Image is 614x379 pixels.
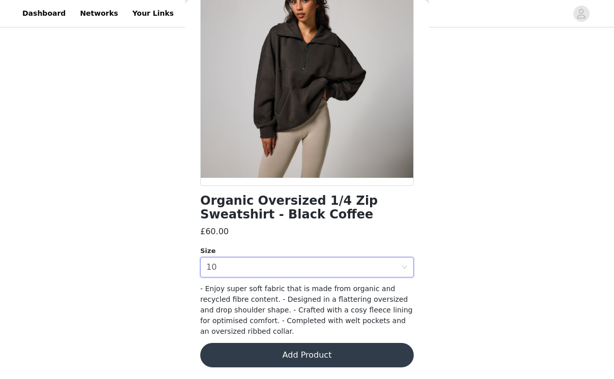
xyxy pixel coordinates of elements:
h3: £60.00 [200,226,229,238]
div: Size [200,246,414,256]
a: Dashboard [16,2,72,25]
div: avatar [576,6,586,22]
a: Networks [74,2,124,25]
h1: Organic Oversized 1/4 Zip Sweatshirt - Black Coffee [200,194,414,222]
div: 10 [206,258,217,277]
button: Add Product [200,343,414,367]
a: Your Links [126,2,180,25]
span: - Enjoy super soft fabric that is made from organic and recycled fibre content. - Designed in a f... [200,285,413,335]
